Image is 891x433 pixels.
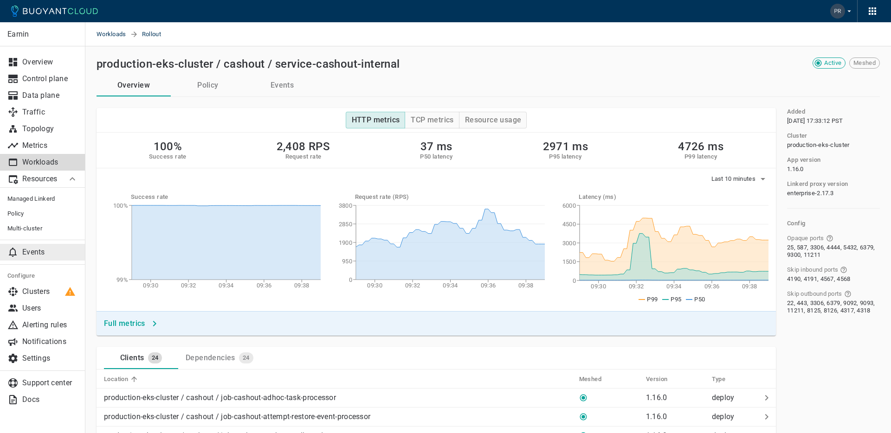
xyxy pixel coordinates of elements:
img: Priya Namasivayam [830,4,845,19]
p: Settings [22,354,78,363]
p: Earnin [7,30,77,39]
p: Resources [22,174,59,184]
p: Notifications [22,337,78,346]
p: Clusters [22,287,78,296]
span: Multi-cluster [7,225,78,232]
p: Docs [22,395,78,404]
p: Overview [22,57,78,67]
p: Workloads [22,158,78,167]
a: Workloads [97,22,130,46]
span: Managed Linkerd [7,195,78,203]
p: Users [22,304,78,313]
h5: Configure [7,272,78,280]
p: Control plane [22,74,78,83]
p: Events [22,248,78,257]
p: Topology [22,124,78,134]
p: Traffic [22,108,78,117]
span: Policy [7,210,78,217]
p: Alerting rules [22,320,78,330]
p: Support center [22,378,78,388]
p: Data plane [22,91,78,100]
span: Rollout [142,22,172,46]
p: Metrics [22,141,78,150]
